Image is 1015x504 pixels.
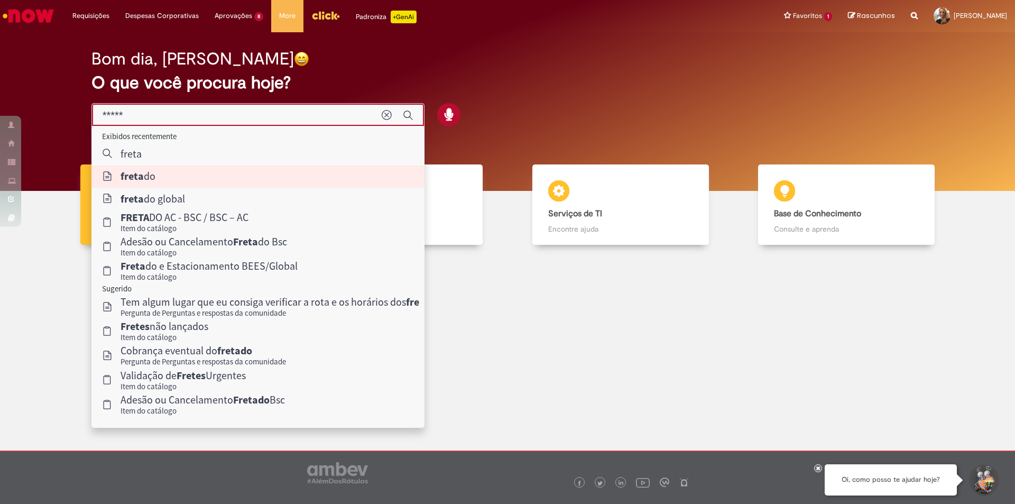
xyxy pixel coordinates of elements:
[967,464,999,496] button: Iniciar Conversa de Suporte
[548,208,602,219] b: Serviços de TI
[619,480,624,487] img: logo_footer_linkedin.png
[597,481,603,486] img: logo_footer_twitter.png
[548,224,693,234] p: Encontre ajuda
[734,164,960,245] a: Base de Conhecimento Consulte e aprenda
[254,12,263,21] span: 8
[125,11,199,21] span: Despesas Corporativas
[825,464,957,496] div: Oi, como posso te ajudar hoje?
[793,11,822,21] span: Favoritos
[679,478,689,487] img: logo_footer_naosei.png
[356,11,417,23] div: Padroniza
[954,11,1007,20] span: [PERSON_NAME]
[1,5,56,26] img: ServiceNow
[660,478,669,487] img: logo_footer_workplace.png
[91,74,924,92] h2: O que você procura hoje?
[294,51,309,67] img: happy-face.png
[391,11,417,23] p: +GenAi
[857,11,895,21] span: Rascunhos
[636,475,650,489] img: logo_footer_youtube.png
[56,164,282,245] a: Tirar dúvidas Tirar dúvidas com Lupi Assist e Gen Ai
[824,12,832,21] span: 1
[215,11,252,21] span: Aprovações
[848,11,895,21] a: Rascunhos
[774,208,861,219] b: Base de Conhecimento
[508,164,734,245] a: Serviços de TI Encontre ajuda
[279,11,296,21] span: More
[91,50,294,68] h2: Bom dia, [PERSON_NAME]
[577,481,582,486] img: logo_footer_facebook.png
[311,7,340,23] img: click_logo_yellow_360x200.png
[72,11,109,21] span: Requisições
[774,224,919,234] p: Consulte e aprenda
[307,462,368,483] img: logo_footer_ambev_rotulo_gray.png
